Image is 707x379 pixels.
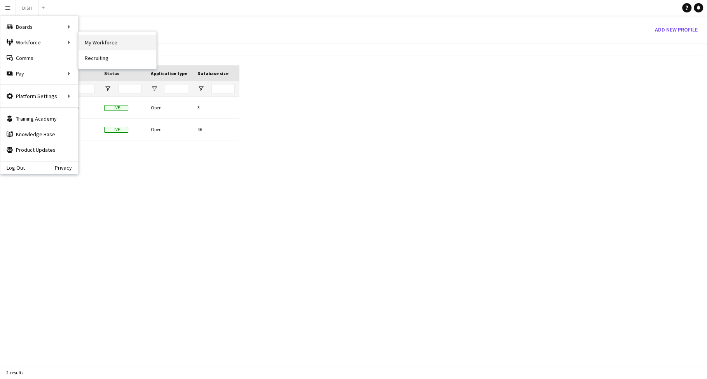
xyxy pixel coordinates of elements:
[16,0,38,16] button: DISH
[0,111,78,126] a: Training Academy
[193,119,239,140] div: 46
[118,84,141,93] input: Status Filter Input
[104,127,128,133] span: Live
[197,70,229,76] span: Database size
[165,84,188,93] input: Application type Filter Input
[652,23,701,36] button: Add new Profile
[146,119,193,140] div: Open
[193,97,239,118] div: 3
[0,50,78,66] a: Comms
[79,50,156,66] a: Recruiting
[0,165,25,171] a: Log Out
[79,35,156,50] a: My Workforce
[0,35,78,50] div: Workforce
[0,19,78,35] div: Boards
[0,66,78,81] div: Pay
[151,70,187,76] span: Application type
[104,105,128,111] span: Live
[55,165,78,171] a: Privacy
[211,84,235,93] input: Database size Filter Input
[104,70,119,76] span: Status
[151,85,158,92] button: Open Filter Menu
[0,88,78,104] div: Platform Settings
[197,85,204,92] button: Open Filter Menu
[0,126,78,142] a: Knowledge Base
[146,97,193,118] div: Open
[0,142,78,158] a: Product Updates
[104,85,111,92] button: Open Filter Menu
